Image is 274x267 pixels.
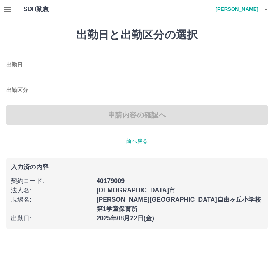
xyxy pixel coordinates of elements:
p: 法人名 : [11,186,92,195]
p: 入力済の内容 [11,164,263,170]
b: 2025年08月22日(金) [97,215,154,222]
p: 契約コード : [11,176,92,186]
p: 出勤日 : [11,214,92,223]
b: [DEMOGRAPHIC_DATA]市 [97,187,175,194]
b: [PERSON_NAME][GEOGRAPHIC_DATA]自由ヶ丘小学校第1学童保育所 [97,196,261,212]
h1: 出勤日と出勤区分の選択 [6,28,268,42]
p: 現場名 : [11,195,92,204]
p: 前へ戻る [6,137,268,145]
b: 40179009 [97,178,125,184]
